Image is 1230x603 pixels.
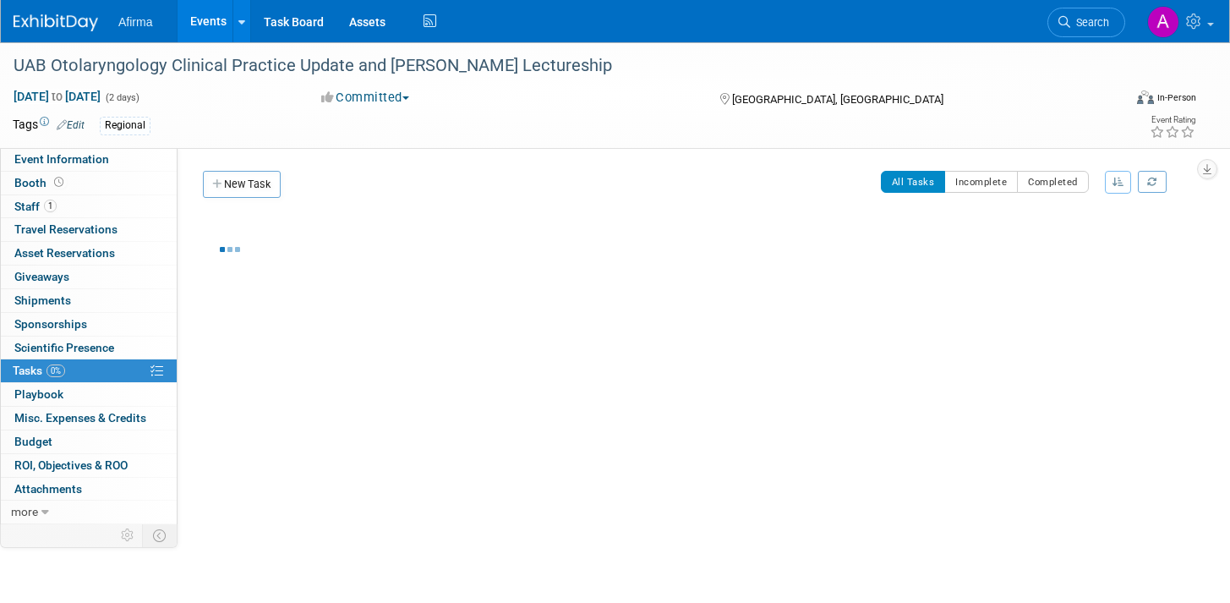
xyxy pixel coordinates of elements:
a: Tasks0% [1,359,177,382]
a: ROI, Objectives & ROO [1,454,177,477]
a: Asset Reservations [1,242,177,265]
span: Search [1070,16,1109,29]
span: Playbook [14,387,63,401]
a: Staff1 [1,195,177,218]
img: ExhibitDay [14,14,98,31]
a: Giveaways [1,266,177,288]
span: Travel Reservations [14,222,118,236]
a: Event Information [1,148,177,171]
a: Shipments [1,289,177,312]
a: Refresh [1138,171,1167,193]
a: Scientific Presence [1,337,177,359]
button: Committed [315,89,416,107]
a: Travel Reservations [1,218,177,241]
a: more [1,501,177,524]
a: Playbook [1,383,177,406]
a: Edit [57,119,85,131]
span: 1 [44,200,57,212]
span: Tasks [13,364,65,377]
div: Event Format [1020,88,1196,113]
span: (2 days) [104,92,139,103]
span: Misc. Expenses & Credits [14,411,146,425]
img: Format-Inperson.png [1137,90,1154,104]
span: ROI, Objectives & ROO [14,458,128,472]
span: Staff [14,200,57,213]
td: Personalize Event Tab Strip [113,524,143,546]
img: Abbee Buchanan [1147,6,1179,38]
span: Giveaways [14,270,69,283]
a: Search [1047,8,1125,37]
span: more [11,505,38,518]
a: Budget [1,430,177,453]
span: Scientific Presence [14,341,114,354]
span: 0% [46,365,65,377]
a: Misc. Expenses & Credits [1,407,177,430]
td: Toggle Event Tabs [143,524,178,546]
span: to [49,90,65,103]
span: Booth [14,176,67,189]
div: Event Rating [1150,116,1195,124]
a: Attachments [1,478,177,501]
span: [DATE] [DATE] [13,89,101,104]
a: Booth [1,172,177,195]
span: Event Information [14,152,109,166]
td: Tags [13,116,85,135]
span: Attachments [14,482,82,496]
button: All Tasks [881,171,946,193]
img: loading... [220,247,240,252]
span: Sponsorships [14,317,87,331]
div: Regional [100,117,150,134]
a: New Task [203,171,281,198]
span: Budget [14,435,52,448]
span: [GEOGRAPHIC_DATA], [GEOGRAPHIC_DATA] [732,93,943,106]
span: Shipments [14,293,71,307]
a: Sponsorships [1,313,177,336]
button: Incomplete [944,171,1018,193]
button: Completed [1017,171,1089,193]
span: Asset Reservations [14,246,115,260]
div: UAB Otolaryngology Clinical Practice Update and [PERSON_NAME] Lectureship [8,51,1096,81]
div: In-Person [1156,91,1196,104]
span: Afirma [118,15,152,29]
span: Booth not reserved yet [51,176,67,189]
